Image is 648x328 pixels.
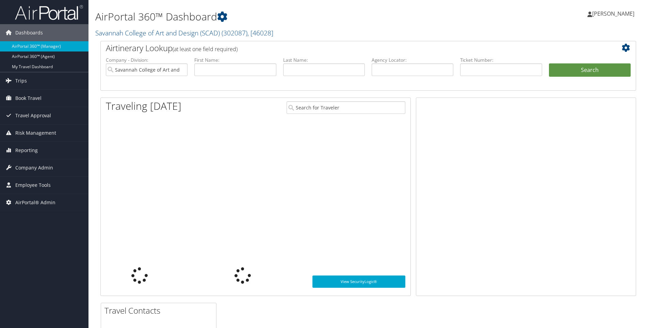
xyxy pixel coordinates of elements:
[106,99,181,113] h1: Traveling [DATE]
[15,142,38,159] span: Reporting
[592,10,634,17] span: [PERSON_NAME]
[15,90,42,107] span: Book Travel
[460,57,542,63] label: Ticket Number:
[104,305,216,316] h2: Travel Contacts
[15,4,83,20] img: airportal-logo.png
[549,63,631,77] button: Search
[95,28,273,38] a: Savannah College of Art and Design (SCAD)
[287,101,405,114] input: Search for Traveler
[587,3,641,24] a: [PERSON_NAME]
[106,42,586,54] h2: Airtinerary Lookup
[15,107,51,124] span: Travel Approval
[15,24,43,41] span: Dashboards
[15,124,56,141] span: Risk Management
[95,10,459,24] h1: AirPortal 360™ Dashboard
[247,28,273,38] span: , [ 46028 ]
[15,159,53,176] span: Company Admin
[312,275,405,288] a: View SecurityLogic®
[222,28,247,38] span: ( 302087 )
[283,57,365,63] label: Last Name:
[15,194,55,211] span: AirPortal® Admin
[194,57,276,63] label: First Name:
[372,57,453,63] label: Agency Locator:
[173,45,238,53] span: (at least one field required)
[15,177,51,194] span: Employee Tools
[106,57,188,63] label: Company - Division:
[15,72,27,89] span: Trips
